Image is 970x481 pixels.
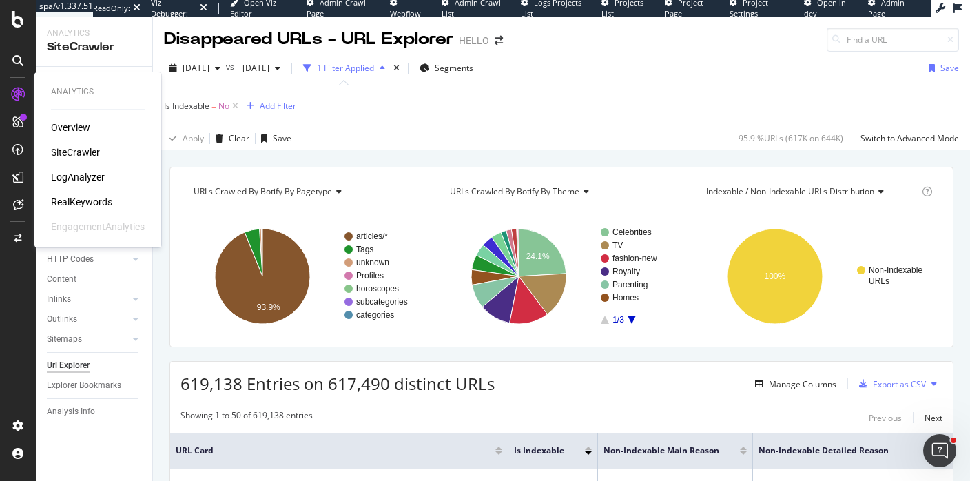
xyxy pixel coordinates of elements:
div: Sitemaps [47,332,82,347]
div: Outlinks [47,312,77,327]
a: HTTP Codes [47,252,129,267]
a: Sitemaps [47,332,129,347]
button: Save [256,127,291,150]
button: 1 Filter Applied [298,57,391,79]
button: Save [923,57,959,79]
text: unknown [356,258,389,267]
div: HTTP Codes [47,252,94,267]
span: Segments [435,62,473,74]
a: Inlinks [47,292,129,307]
text: categories [356,310,394,320]
button: Segments [414,57,479,79]
div: Explorer Bookmarks [47,378,121,393]
a: Overview [51,121,90,134]
div: Analytics [47,28,141,39]
span: 2025 Sep. 14th [183,62,209,74]
h4: URLs Crawled By Botify By pagetype [191,181,417,203]
text: URLs [869,276,889,286]
span: vs [226,61,237,72]
svg: A chart. [180,216,430,336]
span: No [218,96,229,116]
a: RealKeywords [51,195,112,209]
span: Is Indexable [514,444,564,457]
button: Clear [210,127,249,150]
div: SiteCrawler [47,39,141,55]
text: Royalty [612,267,640,276]
text: fashion-new [612,254,657,263]
div: Analytics [51,86,145,98]
div: EngagementAnalytics [51,220,145,234]
div: Save [940,62,959,74]
span: URLs Crawled By Botify By theme [450,185,579,197]
span: Is Indexable [164,100,209,112]
text: 93.9% [257,303,280,312]
text: 24.1% [526,252,550,261]
text: horoscopes [356,284,399,294]
svg: A chart. [437,216,686,336]
button: Manage Columns [750,376,836,392]
div: 95.9 % URLs ( 617K on 644K ) [739,132,843,144]
div: Content [47,272,76,287]
div: 1 Filter Applied [317,62,374,74]
a: SiteCrawler [51,145,100,159]
button: [DATE] [164,57,226,79]
div: Switch to Advanced Mode [860,132,959,144]
span: Indexable / Non-Indexable URLs distribution [706,185,874,197]
div: Apply [183,132,204,144]
div: Save [273,132,291,144]
div: ReadOnly: [93,3,130,14]
span: URL Card [176,444,492,457]
button: Next [925,409,942,426]
div: arrow-right-arrow-left [495,36,503,45]
h4: Indexable / Non-Indexable URLs Distribution [703,181,919,203]
a: Url Explorer [47,358,143,373]
span: 619,138 Entries on 617,490 distinct URLs [180,372,495,395]
div: Export as CSV [873,378,926,390]
span: = [211,100,216,112]
input: Find a URL [827,28,959,52]
div: Previous [869,412,902,424]
text: Profiles [356,271,384,280]
text: 1/3 [612,315,624,325]
svg: A chart. [693,216,942,336]
div: Add Filter [260,100,296,112]
button: Apply [164,127,204,150]
text: articles/* [356,232,388,241]
button: [DATE] [237,57,286,79]
div: Clear [229,132,249,144]
text: Homes [612,293,639,303]
div: Inlinks [47,292,71,307]
a: LogAnalyzer [51,170,105,184]
div: HELLO [459,34,489,48]
a: Explorer Bookmarks [47,378,143,393]
a: Content [47,272,143,287]
text: Tags [356,245,373,254]
span: 2025 Jun. 1st [237,62,269,74]
text: TV [612,240,623,250]
text: Parenting [612,280,648,289]
div: Manage Columns [769,378,836,390]
span: Non-Indexable Main Reason [603,444,719,457]
div: Showing 1 to 50 of 619,138 entries [180,409,313,426]
div: Url Explorer [47,358,90,373]
span: Webflow [390,8,421,19]
text: Non-Indexable [869,265,922,275]
a: Outlinks [47,312,129,327]
div: Analysis Info [47,405,95,419]
button: Previous [869,409,902,426]
iframe: Intercom live chat [923,434,956,467]
span: URLs Crawled By Botify By pagetype [194,185,332,197]
button: Add Filter [241,98,296,114]
button: Switch to Advanced Mode [855,127,959,150]
h4: URLs Crawled By Botify By theme [447,181,674,203]
text: subcategories [356,297,408,307]
text: 100% [764,272,785,281]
